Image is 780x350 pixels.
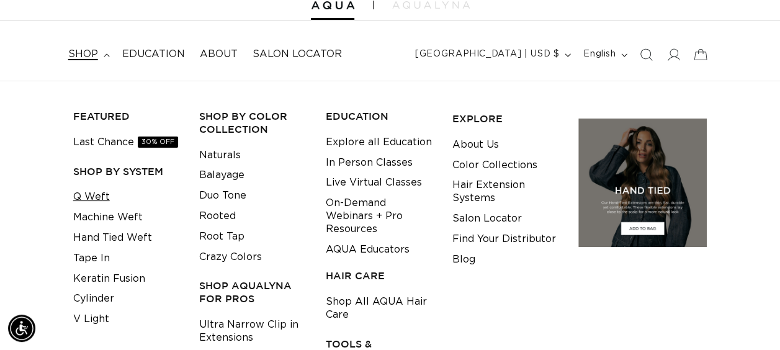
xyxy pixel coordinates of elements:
[576,43,632,66] button: English
[326,153,413,173] a: In Person Classes
[73,110,181,123] h3: FEATURED
[199,227,244,247] a: Root Tap
[718,290,780,350] iframe: Chat Widget
[200,48,238,61] span: About
[73,228,152,248] a: Hand Tied Weft
[68,48,98,61] span: shop
[452,249,475,270] a: Blog
[326,132,432,153] a: Explore all Education
[452,229,556,249] a: Find Your Distributor
[452,112,560,125] h3: EXPLORE
[192,40,245,68] a: About
[326,173,422,193] a: Live Virtual Classes
[61,40,115,68] summary: shop
[73,207,143,228] a: Machine Weft
[392,1,470,9] img: aqualyna.com
[199,315,307,348] a: Ultra Narrow Clip in Extensions
[199,145,241,166] a: Naturals
[452,175,560,209] a: Hair Extension Systems
[326,110,433,123] h3: EDUCATION
[326,240,410,260] a: AQUA Educators
[73,289,114,309] a: Cylinder
[632,41,660,68] summary: Search
[199,110,307,136] h3: Shop by Color Collection
[199,165,244,186] a: Balayage
[326,193,433,239] a: On-Demand Webinars + Pro Resources
[199,279,307,305] h3: Shop AquaLyna for Pros
[326,269,433,282] h3: HAIR CARE
[199,247,262,267] a: Crazy Colors
[408,43,576,66] button: [GEOGRAPHIC_DATA] | USD $
[73,132,178,153] a: Last Chance30% OFF
[73,309,109,330] a: V Light
[138,137,178,148] span: 30% OFF
[8,315,35,342] div: Accessibility Menu
[73,269,145,289] a: Keratin Fusion
[326,292,433,325] a: Shop All AQUA Hair Care
[245,40,349,68] a: Salon Locator
[122,48,185,61] span: Education
[73,165,181,178] h3: SHOP BY SYSTEM
[452,209,522,229] a: Salon Locator
[253,48,342,61] span: Salon Locator
[415,48,559,61] span: [GEOGRAPHIC_DATA] | USD $
[115,40,192,68] a: Education
[73,187,110,207] a: Q Weft
[199,186,246,206] a: Duo Tone
[583,48,616,61] span: English
[73,248,110,269] a: Tape In
[452,155,537,176] a: Color Collections
[311,1,354,10] img: Aqua Hair Extensions
[199,206,236,227] a: Rooted
[452,135,499,155] a: About Us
